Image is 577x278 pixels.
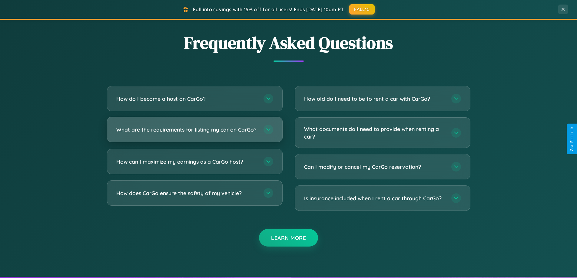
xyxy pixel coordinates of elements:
[304,125,445,140] h3: What documents do I need to provide when renting a car?
[116,189,257,197] h3: How does CarGo ensure the safety of my vehicle?
[304,95,445,103] h3: How old do I need to be to rent a car with CarGo?
[570,127,574,151] div: Give Feedback
[107,31,470,54] h2: Frequently Asked Questions
[193,6,345,12] span: Fall into savings with 15% off for all users! Ends [DATE] 10am PT.
[259,229,318,247] button: Learn More
[116,95,257,103] h3: How do I become a host on CarGo?
[116,126,257,133] h3: What are the requirements for listing my car on CarGo?
[349,4,375,15] button: FALL15
[116,158,257,165] h3: How can I maximize my earnings as a CarGo host?
[304,163,445,171] h3: Can I modify or cancel my CarGo reservation?
[304,195,445,202] h3: Is insurance included when I rent a car through CarGo?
